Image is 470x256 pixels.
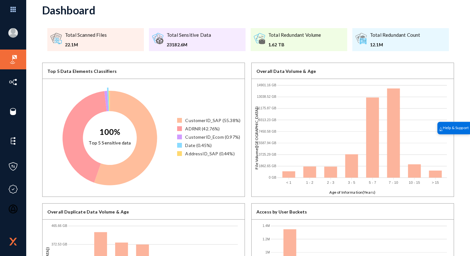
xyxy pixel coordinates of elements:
[259,130,276,133] text: 7450.58 GB
[330,190,376,195] text: Age of Information(Years)
[51,243,67,246] text: 372.53 GB
[265,251,270,254] text: 1M
[257,83,276,87] text: 14901.16 GB
[409,181,420,184] text: 10 - 15
[259,118,276,121] text: 9313.23 GB
[257,106,276,110] text: 11175.87 GB
[43,63,245,79] div: Top 5 Data Elements Classifiers
[65,41,107,48] div: 22.1M
[8,107,18,116] img: icon-sources.svg
[254,106,259,169] text: File Volume([GEOGRAPHIC_DATA])
[370,41,420,48] div: 12.1M
[259,164,276,168] text: 1862.65 GB
[437,122,470,134] div: Help & Support
[389,181,398,184] text: 7 - 10
[327,181,334,184] text: 2 - 3
[89,140,131,145] text: Top 5 Sensitive data
[269,176,277,179] text: 0 GB
[306,181,314,184] text: 1 - 2
[8,28,18,38] img: blank-profile-picture.png
[185,117,240,124] div: CustomerID_SAP (55.38%)
[8,184,18,194] img: icon-compliance.svg
[42,4,95,17] div: Dashboard
[252,204,454,220] div: Access by User Buckets
[8,77,18,87] img: icon-inventory.svg
[8,136,18,146] img: icon-elements.svg
[268,31,321,39] div: Total Redundant Volume
[99,127,121,136] text: 100%
[167,31,211,39] div: Total Sensitive Data
[259,141,276,145] text: 5587.94 GB
[262,237,270,241] text: 1.2M
[259,153,276,156] text: 3725.29 GB
[268,41,321,48] div: 1.62 TB
[370,31,420,39] div: Total Redundant Count
[185,134,240,140] div: CustomerID_Ecom (0.97%)
[439,127,443,131] img: help_support.svg
[252,63,454,79] div: Overall Data Volume & Age
[185,125,220,132] div: ADRNR (42.76%)
[65,31,107,39] div: Total Scanned Files
[432,181,439,184] text: > 15
[262,224,270,228] text: 1.4M
[167,41,211,48] div: 23182.6M
[185,142,212,149] div: Date (0.45%)
[369,181,376,184] text: 5 - 7
[43,204,245,220] div: Overall Duplicate Data Volume & Age
[8,162,18,171] img: icon-policies.svg
[257,95,276,98] text: 13038.52 GB
[8,204,18,214] img: icon-oauth.svg
[286,181,291,184] text: < 1
[185,150,234,157] div: AddressID_SAP (0.44%)
[4,3,23,16] img: app launcher
[51,224,67,228] text: 465.66 GB
[348,181,356,184] text: 3 - 5
[8,55,18,64] img: icon-risk-sonar.svg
